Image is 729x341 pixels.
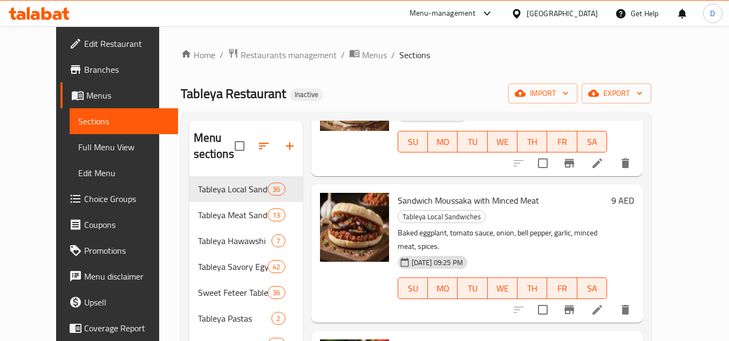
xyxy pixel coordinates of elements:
[272,236,284,246] span: 7
[492,281,513,296] span: WE
[228,135,251,157] span: Select all sections
[428,131,458,152] button: MO
[410,7,476,20] div: Menu-management
[60,212,178,238] a: Coupons
[277,133,303,159] button: Add section
[268,208,285,221] div: items
[70,108,178,134] a: Sections
[272,314,284,324] span: 2
[290,88,323,101] div: Inactive
[60,57,178,82] a: Branches
[181,48,651,62] nav: breadcrumb
[198,286,268,299] span: Sweet Feteer Tableya
[70,134,178,160] a: Full Menu View
[78,141,169,154] span: Full Menu View
[391,48,395,61] li: /
[220,48,223,61] li: /
[251,133,277,159] span: Sort sections
[547,131,577,152] button: FR
[556,150,582,176] button: Branch-specific-item
[488,131,517,152] button: WE
[517,131,547,152] button: TH
[399,48,430,61] span: Sections
[398,131,428,152] button: SU
[398,211,485,223] span: Tableya Local Sandwiches
[612,297,638,323] button: delete
[403,281,424,296] span: SU
[582,83,651,103] button: export
[517,87,569,100] span: import
[577,131,607,152] button: SA
[547,277,577,299] button: FR
[428,277,458,299] button: MO
[590,87,643,100] span: export
[189,305,303,331] div: Tableya Pastas2
[60,263,178,289] a: Menu disclaimer
[522,134,543,150] span: TH
[198,234,272,247] span: Tableya Hawawshi
[60,82,178,108] a: Menus
[517,277,547,299] button: TH
[551,134,573,150] span: FR
[268,288,284,298] span: 36
[181,81,286,106] span: Tableya Restaurant
[84,296,169,309] span: Upsell
[198,312,272,325] span: Tableya Pastas
[462,134,483,150] span: TU
[189,254,303,280] div: Tableya Savory Egyptian Feteer (Pastry)42
[60,289,178,315] a: Upsell
[582,134,603,150] span: SA
[349,48,387,62] a: Menus
[70,160,178,186] a: Edit Menu
[458,277,487,299] button: TU
[556,297,582,323] button: Branch-specific-item
[398,277,428,299] button: SU
[189,176,303,202] div: Tableya Local Sandwiches36
[78,166,169,179] span: Edit Menu
[189,280,303,305] div: Sweet Feteer Tableya36
[432,134,453,150] span: MO
[362,48,387,61] span: Menus
[60,31,178,57] a: Edit Restaurant
[84,192,169,205] span: Choice Groups
[591,157,604,170] a: Edit menu item
[268,286,285,299] div: items
[612,150,638,176] button: delete
[268,183,285,196] div: items
[522,281,543,296] span: TH
[403,134,424,150] span: SU
[60,315,178,341] a: Coverage Report
[228,48,337,62] a: Restaurants management
[458,131,487,152] button: TU
[198,183,268,196] span: Tableya Local Sandwiches
[181,48,215,61] a: Home
[398,210,486,223] div: Tableya Local Sandwiches
[271,234,285,247] div: items
[407,258,467,268] span: [DATE] 09:25 PM
[84,270,169,283] span: Menu disclaimer
[611,193,634,208] h6: 9 AED
[268,262,284,272] span: 42
[241,48,337,61] span: Restaurants management
[398,226,607,253] p: Baked eggplant, tomato sauce, onion, bell pepper, garlic, minced meat, spices.
[84,218,169,231] span: Coupons
[84,244,169,257] span: Promotions
[591,303,604,316] a: Edit menu item
[189,228,303,254] div: Tableya Hawawshi7
[432,281,453,296] span: MO
[577,277,607,299] button: SA
[60,186,178,212] a: Choice Groups
[268,210,284,220] span: 13
[398,192,539,208] span: Sandwich Moussaka with Minced Meat
[551,281,573,296] span: FR
[198,208,268,221] span: Tableya Meat Sandwiches
[84,322,169,335] span: Coverage Report
[60,238,178,263] a: Promotions
[341,48,345,61] li: /
[189,202,303,228] div: Tableya Meat Sandwiches13
[488,277,517,299] button: WE
[527,8,598,19] div: [GEOGRAPHIC_DATA]
[268,184,284,194] span: 36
